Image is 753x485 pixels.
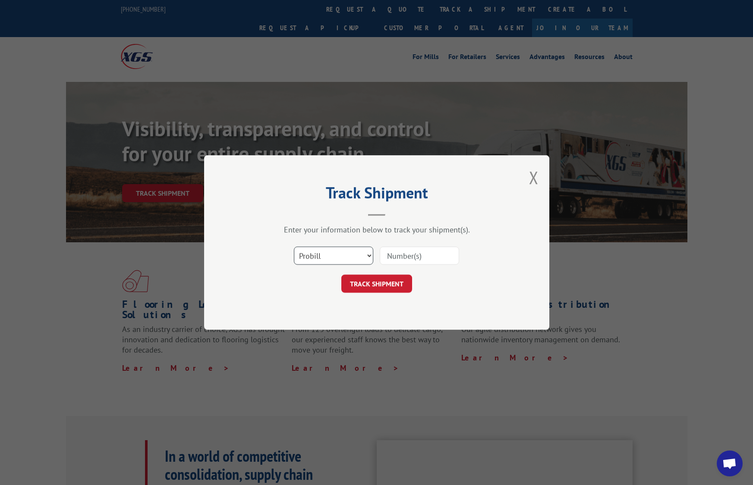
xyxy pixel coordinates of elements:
[717,451,743,476] div: Open chat
[341,275,412,293] button: TRACK SHIPMENT
[529,166,539,189] button: Close modal
[380,247,459,265] input: Number(s)
[247,225,506,235] div: Enter your information below to track your shipment(s).
[247,187,506,203] h2: Track Shipment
